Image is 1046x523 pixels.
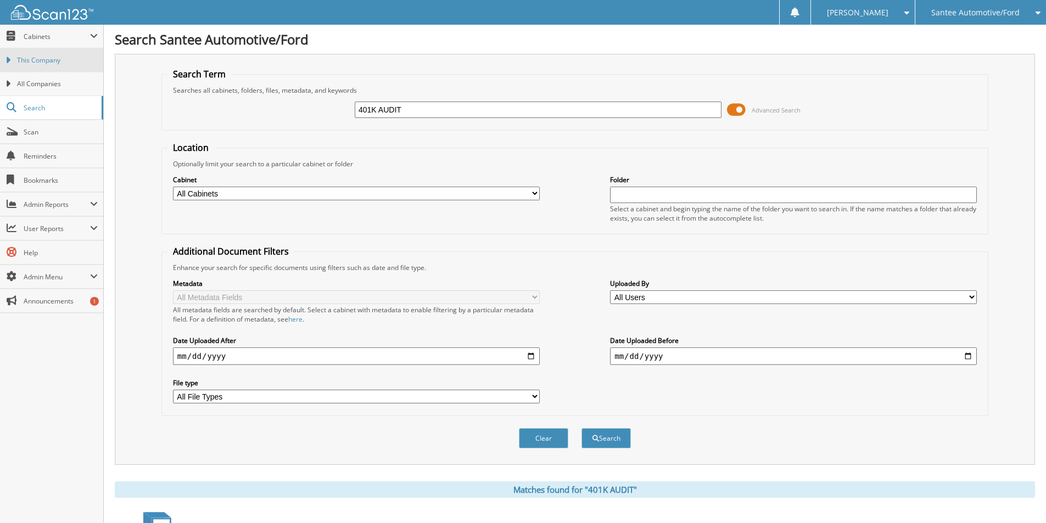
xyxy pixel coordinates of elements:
div: Searches all cabinets, folders, files, metadata, and keywords [167,86,982,95]
input: end [610,347,977,365]
img: scan123-logo-white.svg [11,5,93,20]
legend: Search Term [167,68,231,80]
label: Date Uploaded After [173,336,540,345]
span: Admin Menu [24,272,90,282]
span: Search [24,103,96,113]
span: Reminders [24,151,98,161]
label: File type [173,378,540,387]
div: 1 [90,297,99,306]
iframe: Chat Widget [991,470,1046,523]
legend: Location [167,142,214,154]
label: Uploaded By [610,279,977,288]
span: All Companies [17,79,98,89]
span: Scan [24,127,98,137]
span: User Reports [24,224,90,233]
div: Optionally limit your search to a particular cabinet or folder [167,159,982,168]
legend: Additional Document Filters [167,245,294,257]
span: Bookmarks [24,176,98,185]
label: Folder [610,175,977,184]
span: [PERSON_NAME] [827,9,888,16]
a: here [288,314,303,324]
span: Help [24,248,98,257]
button: Search [581,428,631,448]
div: Select a cabinet and begin typing the name of the folder you want to search in. If the name match... [610,204,977,223]
input: start [173,347,540,365]
label: Cabinet [173,175,540,184]
h1: Search Santee Automotive/Ford [115,30,1035,48]
span: This Company [17,55,98,65]
span: Cabinets [24,32,90,41]
span: Announcements [24,296,98,306]
label: Metadata [173,279,540,288]
span: Santee Automotive/Ford [931,9,1020,16]
div: Enhance your search for specific documents using filters such as date and file type. [167,263,982,272]
label: Date Uploaded Before [610,336,977,345]
div: Matches found for "401K AUDIT" [115,481,1035,498]
span: Advanced Search [752,106,801,114]
button: Clear [519,428,568,448]
span: Admin Reports [24,200,90,209]
div: All metadata fields are searched by default. Select a cabinet with metadata to enable filtering b... [173,305,540,324]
